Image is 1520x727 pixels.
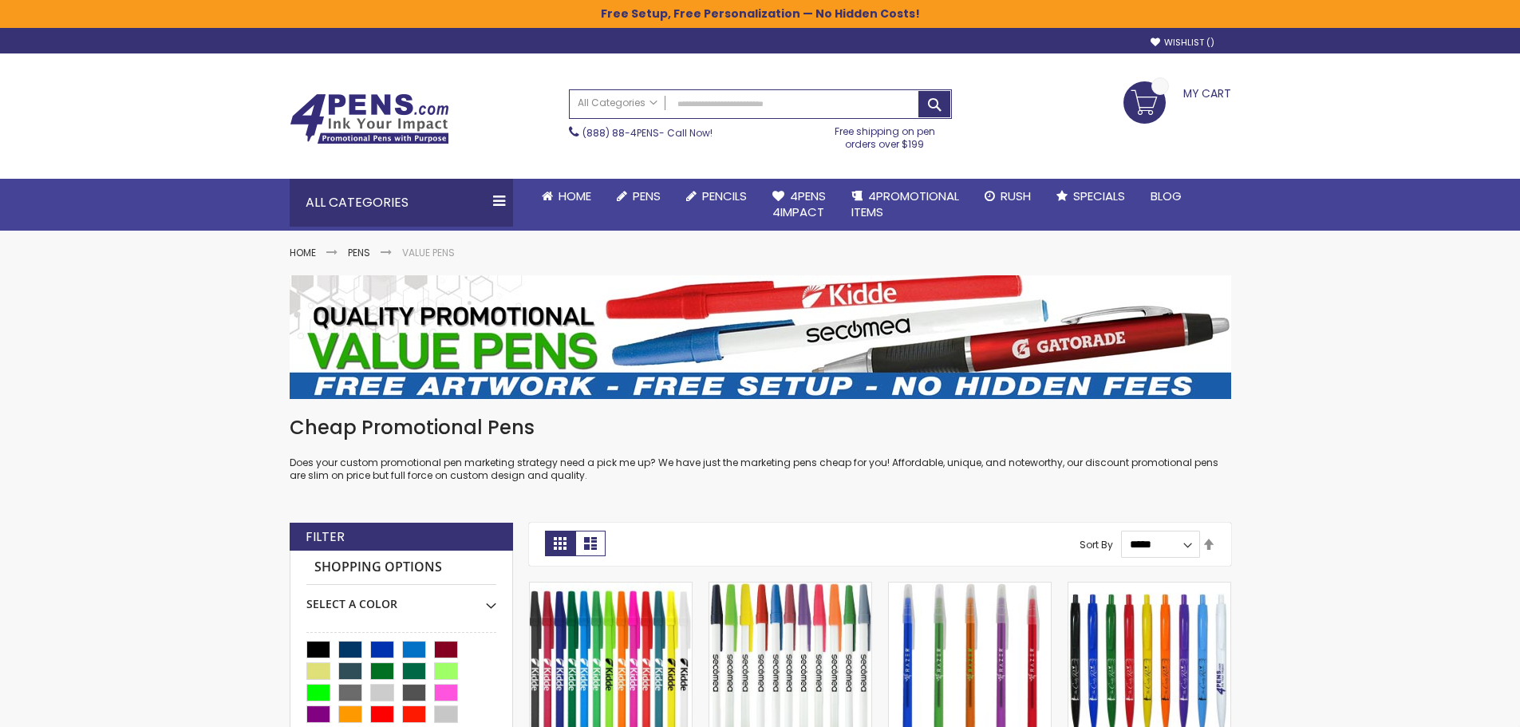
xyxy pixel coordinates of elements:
span: 4Pens 4impact [772,188,826,220]
div: Free shipping on pen orders over $199 [818,119,952,151]
img: 4Pens Custom Pens and Promotional Products [290,93,449,144]
span: Pens [633,188,661,204]
span: Specials [1073,188,1125,204]
a: Belfast B Value Stick Pen [530,582,692,595]
strong: Filter [306,528,345,546]
span: Home [559,188,591,204]
strong: Value Pens [402,246,455,259]
a: Pencils [673,179,760,214]
a: 4Pens4impact [760,179,839,231]
a: Specials [1044,179,1138,214]
div: All Categories [290,179,513,227]
a: Blog [1138,179,1194,214]
span: - Call Now! [582,126,713,140]
label: Sort By [1080,537,1113,551]
a: 4PROMOTIONALITEMS [839,179,972,231]
a: Rush [972,179,1044,214]
strong: Grid [545,531,575,556]
a: (888) 88-4PENS [582,126,659,140]
a: Belfast Value Stick Pen [709,582,871,595]
a: Home [290,246,316,259]
strong: Shopping Options [306,551,496,585]
a: All Categories [570,90,665,117]
div: Does your custom promotional pen marketing strategy need a pick me up? We have just the marketing... [290,415,1231,483]
a: Custom Cambria Plastic Retractable Ballpoint Pen - Monochromatic Body Color [1068,582,1230,595]
span: Rush [1001,188,1031,204]
h1: Cheap Promotional Pens [290,415,1231,441]
a: Home [529,179,604,214]
a: Pens [348,246,370,259]
span: All Categories [578,97,657,109]
a: Pens [604,179,673,214]
a: Belfast Translucent Value Stick Pen [889,582,1051,595]
span: Blog [1151,188,1182,204]
img: Value Pens [290,275,1231,399]
span: Pencils [702,188,747,204]
div: Select A Color [306,585,496,612]
a: Wishlist [1151,37,1214,49]
span: 4PROMOTIONAL ITEMS [851,188,959,220]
